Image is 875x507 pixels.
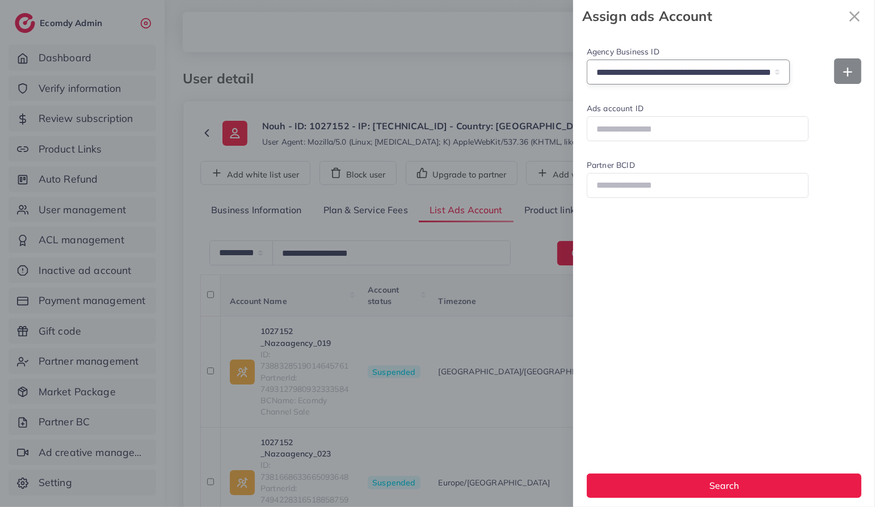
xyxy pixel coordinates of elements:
[587,46,790,57] label: Agency Business ID
[587,159,809,171] label: Partner BCID
[843,67,852,77] img: Add new
[587,103,809,114] label: Ads account ID
[709,480,739,491] span: Search
[843,5,866,28] svg: x
[843,5,866,28] button: Close
[587,474,861,498] button: Search
[582,6,843,26] strong: Assign ads Account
